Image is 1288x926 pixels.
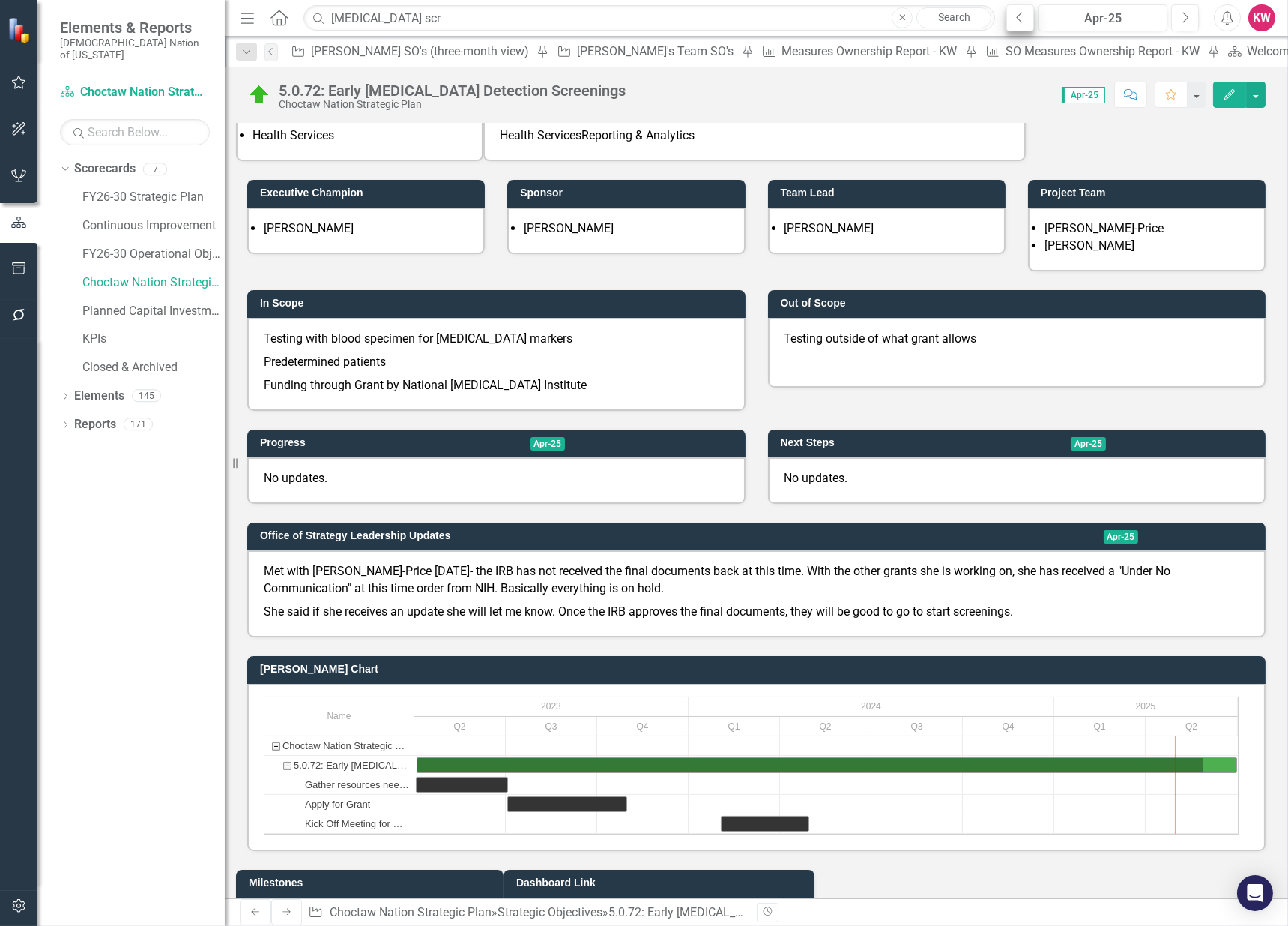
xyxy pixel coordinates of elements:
[279,99,626,110] div: Choctaw Nation Strategic Plan
[264,736,414,755] div: Choctaw Nation Strategic Plan
[305,814,409,833] div: Kick Off Meeting for Grant
[781,42,961,61] div: Measures Ownership Report - KW
[1146,717,1238,736] div: Q2
[60,84,210,101] a: Choctaw Nation Strategic Plan
[279,82,626,99] div: 5.0.72: Early [MEDICAL_DATA] Detection Screenings
[1054,717,1146,736] div: Q1
[1044,221,1164,235] span: [PERSON_NAME]-Price
[1044,10,1162,28] div: Apr-25
[757,42,961,61] a: Measures Ownership Report - KW
[1054,697,1238,716] div: 2025
[520,187,737,199] h3: Sponsor
[530,437,566,451] span: Apr-25
[132,390,161,403] div: 145
[82,359,225,376] a: Closed & Archived
[264,814,414,833] div: Kick Off Meeting for Grant
[264,795,414,814] div: Task: Start date: 2023-07-02 End date: 2023-10-31
[303,5,995,31] input: Search ClearPoint...
[60,37,210,61] small: [DEMOGRAPHIC_DATA] Nation of [US_STATE]
[264,795,414,814] div: Apply for Grant
[506,717,597,736] div: Q3
[1237,875,1273,911] div: Open Intercom Messenger
[781,187,998,199] h3: Team Lead
[60,119,210,145] input: Search Below...
[60,19,210,37] span: Elements & Reports
[721,816,809,832] div: Task: Start date: 2024-02-02 End date: 2024-04-30
[264,351,729,374] p: Predetermined patients
[551,42,737,61] a: [PERSON_NAME]'s Team SO's
[294,756,409,775] div: 5.0.72: Early [MEDICAL_DATA] Detection Screenings
[1071,437,1106,451] span: Apr-25
[82,303,225,320] a: Planned Capital Investments
[1044,238,1134,253] span: [PERSON_NAME]
[247,83,271,107] img: On Target
[260,437,530,448] h3: Progress
[1248,4,1275,31] button: KW
[264,221,354,235] span: [PERSON_NAME]
[264,697,414,736] div: Name
[414,697,689,716] div: 2023
[264,775,414,794] div: Gather resources needed to apply for Grant
[82,331,225,348] a: KPIs
[500,128,581,142] span: Health Services
[608,905,882,919] div: 5.0.72: Early [MEDICAL_DATA] Detection Screenings
[871,717,963,736] div: Q3
[597,717,689,736] div: Q4
[781,437,1071,448] h3: Next Steps
[264,814,414,834] div: Task: Start date: 2024-02-02 End date: 2024-04-30
[524,221,614,235] span: [PERSON_NAME]
[260,530,1104,541] h3: Office of Strategy Leadership Updates
[260,187,477,199] h3: Executive Champion
[689,717,780,736] div: Q1
[417,757,1237,773] div: Task: Start date: 2023-04-03 End date: 2025-06-30
[516,877,807,889] h3: Dashboard Link
[82,217,225,235] a: Continuous Improvement
[305,795,370,814] div: Apply for Grant
[308,904,745,922] div: » »
[507,796,627,812] div: Task: Start date: 2023-07-02 End date: 2023-10-31
[1041,187,1258,199] h3: Project Team
[581,128,695,142] span: Reporting & Analytics
[1062,87,1105,103] span: Apr-25
[143,163,167,175] div: 7
[74,416,116,433] a: Reports
[264,775,414,795] div: Task: Start date: 2023-04-02 End date: 2023-07-03
[82,189,225,206] a: FY26-30 Strategic Plan
[264,756,414,775] div: Task: Start date: 2023-04-03 End date: 2025-06-30
[74,388,124,405] a: Elements
[1104,530,1139,544] span: Apr-25
[689,697,1054,716] div: 2024
[264,374,729,394] p: Funding through Grant by National [MEDICAL_DATA] Institute
[980,42,1203,61] a: SO Measures Ownership Report - KW
[264,470,729,487] p: No updates.
[916,7,991,28] a: Search
[74,160,136,178] a: Scorecards
[305,775,409,794] div: Gather resources needed to apply for Grant
[1038,4,1167,31] button: Apr-25
[264,736,414,756] div: Task: Choctaw Nation Strategic Plan Start date: 2023-04-02 End date: 2023-04-03
[124,418,153,431] div: 171
[330,905,492,919] a: Choctaw Nation Strategic Plan
[82,246,225,263] a: FY26-30 Operational Objectives
[264,756,414,775] div: 5.0.72: Early Cancer Detection Screenings
[780,717,871,736] div: Q2
[282,736,409,755] div: Choctaw Nation Strategic Plan
[264,331,729,351] p: Testing with blood specimen for [MEDICAL_DATA] markers
[7,16,34,43] img: ClearPoint Strategy
[784,470,1250,487] p: No updates.
[1006,42,1203,61] div: SO Measures Ownership Report - KW
[781,298,1259,309] h3: Out of Scope
[784,221,874,235] span: [PERSON_NAME]
[264,563,1249,601] p: Met with [PERSON_NAME]-Price [DATE]- the IRB has not received the final documents back at this ti...
[577,42,738,61] div: [PERSON_NAME]'s Team SO's
[253,128,334,142] span: Health Services
[285,42,533,61] a: [PERSON_NAME] SO's (three-month view)
[82,274,225,292] a: Choctaw Nation Strategic Plan
[249,877,496,889] h3: Milestones
[416,777,508,793] div: Task: Start date: 2023-04-02 End date: 2023-07-03
[260,664,1258,675] h3: [PERSON_NAME] Chart
[260,298,738,309] h3: In Scope
[963,717,1054,736] div: Q4
[414,717,506,736] div: Q2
